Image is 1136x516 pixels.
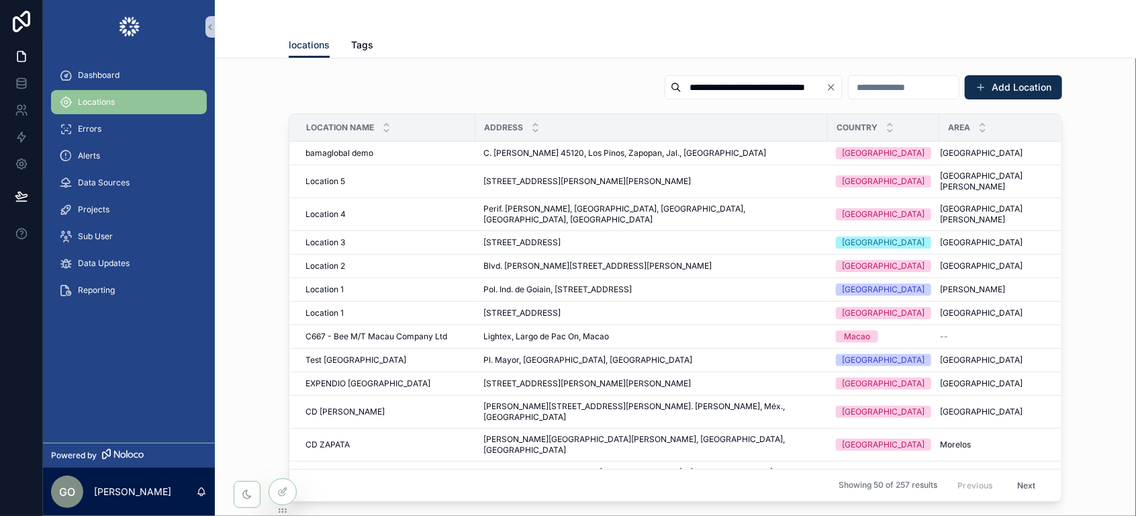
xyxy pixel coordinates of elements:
img: App logo [118,16,140,38]
div: [GEOGRAPHIC_DATA] [843,354,925,366]
span: Showing 50 of 257 results [839,480,937,491]
a: Blvd. [PERSON_NAME][STREET_ADDRESS][PERSON_NAME] [483,261,820,271]
span: Location 4 [305,209,346,220]
a: Macao [836,331,931,343]
span: Dashboard [78,70,120,81]
div: [GEOGRAPHIC_DATA] [843,307,925,319]
a: [GEOGRAPHIC_DATA] [836,406,931,418]
span: [GEOGRAPHIC_DATA] [940,148,1023,159]
button: Next [1008,475,1045,496]
span: Blvd. [PERSON_NAME][STREET_ADDRESS][PERSON_NAME] [483,261,712,271]
div: [GEOGRAPHIC_DATA] [843,208,925,220]
a: C. [PERSON_NAME] 45120, Los Pinos, Zapopan, Jal., [GEOGRAPHIC_DATA] [483,148,820,159]
span: [STREET_ADDRESS][PERSON_NAME][PERSON_NAME] [483,176,691,187]
span: CD ZAPATA [305,439,350,450]
span: Address [484,122,523,133]
a: CD [PERSON_NAME] [305,406,467,417]
span: locations [289,38,330,52]
span: [GEOGRAPHIC_DATA] [940,261,1023,271]
a: [GEOGRAPHIC_DATA] [836,208,931,220]
span: Locations [78,97,115,107]
a: Data Sources [51,171,207,195]
span: Location 5 [305,176,345,187]
div: scrollable content [43,54,215,443]
a: Morelos [940,439,1068,450]
a: [GEOGRAPHIC_DATA] [836,307,931,319]
span: [GEOGRAPHIC_DATA] [940,308,1023,318]
a: [GEOGRAPHIC_DATA][PERSON_NAME] [940,171,1068,192]
span: [GEOGRAPHIC_DATA] [940,237,1023,248]
a: Sistemas de inyección de gas, [GEOGRAPHIC_DATA] - [GEOGRAPHIC_DATA], [PERSON_NAME][GEOGRAPHIC_DAT... [483,467,820,499]
a: [GEOGRAPHIC_DATA] [836,147,931,159]
span: bamaglobal demo [305,148,373,159]
a: Lightex, Largo de Pac On, Macao [483,331,820,342]
a: [GEOGRAPHIC_DATA][PERSON_NAME] [940,204,1068,225]
a: [PERSON_NAME][GEOGRAPHIC_DATA][PERSON_NAME], [GEOGRAPHIC_DATA], [GEOGRAPHIC_DATA] [483,434,820,456]
span: Pl. Mayor, [GEOGRAPHIC_DATA], [GEOGRAPHIC_DATA] [483,355,692,365]
a: [PERSON_NAME] [940,284,1068,295]
a: [GEOGRAPHIC_DATA] [836,175,931,187]
a: CD ZAPATA [305,439,467,450]
span: Test [GEOGRAPHIC_DATA] [305,355,406,365]
a: [PERSON_NAME][STREET_ADDRESS][PERSON_NAME]. [PERSON_NAME], Méx., [GEOGRAPHIC_DATA] [483,401,820,423]
a: [STREET_ADDRESS] [483,237,820,248]
span: Data Sources [78,177,130,188]
a: [GEOGRAPHIC_DATA] [836,236,931,249]
span: Reporting [78,285,115,296]
a: Tags [351,33,373,60]
span: C. [PERSON_NAME] 45120, Los Pinos, Zapopan, Jal., [GEOGRAPHIC_DATA] [483,148,766,159]
span: Location Name [306,122,374,133]
div: [GEOGRAPHIC_DATA] [843,284,925,296]
span: EXPENDIO [GEOGRAPHIC_DATA] [305,378,430,389]
button: Add Location [965,75,1062,99]
span: Tags [351,38,373,52]
div: Macao [844,331,870,343]
span: GO [59,484,75,500]
div: [GEOGRAPHIC_DATA] [843,175,925,187]
span: Morelos [940,439,971,450]
a: Location 4 [305,209,467,220]
a: Reporting [51,278,207,302]
a: [STREET_ADDRESS][PERSON_NAME][PERSON_NAME] [483,176,820,187]
a: [GEOGRAPHIC_DATA] [836,284,931,296]
a: EXPENDIO [GEOGRAPHIC_DATA] [305,378,467,389]
span: Lightex, Largo de Pac On, Macao [483,331,609,342]
span: Powered by [51,450,97,461]
button: Clear [826,82,842,93]
div: [GEOGRAPHIC_DATA] [843,406,925,418]
a: [GEOGRAPHIC_DATA] [940,261,1068,271]
span: [GEOGRAPHIC_DATA] [940,406,1023,417]
a: -- [940,331,1068,342]
a: bamaglobal demo [305,148,467,159]
a: [GEOGRAPHIC_DATA] [836,354,931,366]
a: Data Updates [51,251,207,275]
a: Location 1 [305,308,467,318]
span: Errors [78,124,101,134]
span: Location 1 [305,284,344,295]
span: [PERSON_NAME] [940,284,1005,295]
a: [GEOGRAPHIC_DATA] [940,237,1068,248]
span: Sub User [78,231,113,242]
a: [STREET_ADDRESS][PERSON_NAME][PERSON_NAME] [483,378,820,389]
span: Projects [78,204,109,215]
a: Perif. [PERSON_NAME], [GEOGRAPHIC_DATA], [GEOGRAPHIC_DATA], [GEOGRAPHIC_DATA], [GEOGRAPHIC_DATA] [483,204,820,225]
a: [GEOGRAPHIC_DATA] [940,308,1068,318]
span: Pol. Ind. de Goiain, [STREET_ADDRESS] [483,284,632,295]
div: [GEOGRAPHIC_DATA] [843,260,925,272]
a: Projects [51,198,207,222]
span: Area [948,122,970,133]
a: Sub User [51,224,207,249]
a: Test [GEOGRAPHIC_DATA] [305,355,467,365]
a: Errors [51,117,207,141]
a: Location 2 [305,261,467,271]
a: [GEOGRAPHIC_DATA] [940,378,1068,389]
div: [GEOGRAPHIC_DATA] [843,147,925,159]
span: Alerts [78,150,100,161]
a: Alerts [51,144,207,168]
span: -- [940,331,948,342]
div: [GEOGRAPHIC_DATA] [843,378,925,390]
